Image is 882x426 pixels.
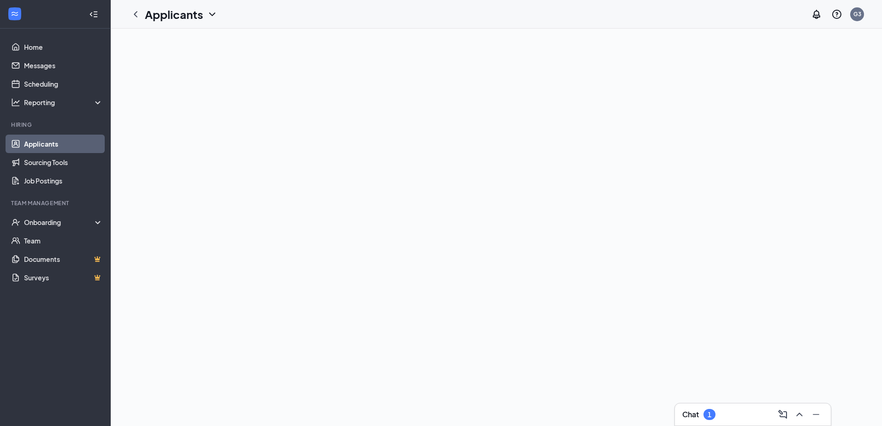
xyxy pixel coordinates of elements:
button: Minimize [809,407,823,422]
svg: Minimize [810,409,822,420]
svg: Analysis [11,98,20,107]
a: Home [24,38,103,56]
svg: WorkstreamLogo [10,9,19,18]
svg: ComposeMessage [777,409,788,420]
svg: ChevronDown [207,9,218,20]
a: Job Postings [24,172,103,190]
a: Messages [24,56,103,75]
div: Reporting [24,98,103,107]
h1: Applicants [145,6,203,22]
a: Applicants [24,135,103,153]
h3: Chat [682,409,699,420]
a: Team [24,231,103,250]
div: G3 [853,10,861,18]
div: 1 [708,411,711,419]
a: SurveysCrown [24,268,103,287]
svg: Collapse [89,10,98,19]
svg: QuestionInfo [831,9,842,20]
svg: ChevronUp [794,409,805,420]
button: ComposeMessage [775,407,790,422]
div: Onboarding [24,218,95,227]
svg: ChevronLeft [130,9,141,20]
a: Sourcing Tools [24,153,103,172]
button: ChevronUp [792,407,807,422]
svg: Notifications [811,9,822,20]
div: Team Management [11,199,101,207]
svg: UserCheck [11,218,20,227]
a: DocumentsCrown [24,250,103,268]
div: Hiring [11,121,101,129]
a: Scheduling [24,75,103,93]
